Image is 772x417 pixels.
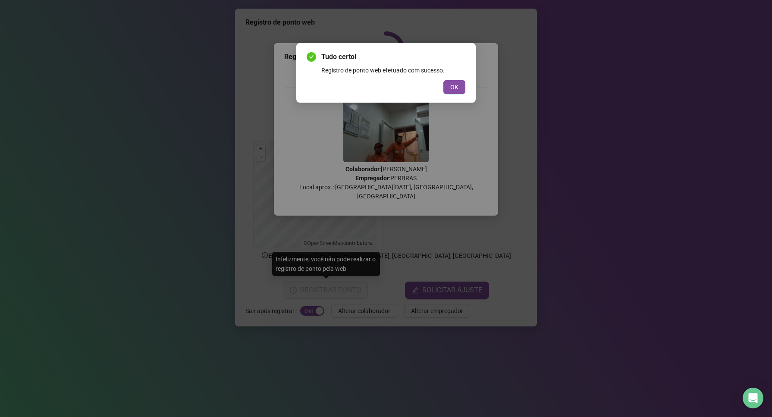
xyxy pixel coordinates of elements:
div: Registro de ponto web efetuado com sucesso. [321,66,465,75]
span: Tudo certo! [321,52,465,62]
span: OK [450,82,458,92]
span: check-circle [307,52,316,62]
button: OK [443,80,465,94]
div: Open Intercom Messenger [743,388,763,408]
